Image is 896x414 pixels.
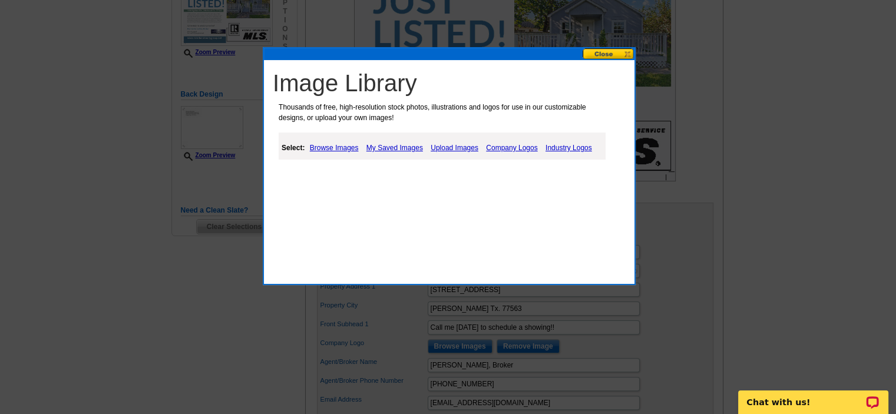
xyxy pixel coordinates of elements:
[428,141,481,155] a: Upload Images
[730,377,896,414] iframe: LiveChat chat widget
[363,141,426,155] a: My Saved Images
[307,141,362,155] a: Browse Images
[282,144,305,152] strong: Select:
[273,102,610,123] p: Thousands of free, high-resolution stock photos, illustrations and logos for use in our customiza...
[543,141,595,155] a: Industry Logos
[273,69,632,97] h1: Image Library
[483,141,540,155] a: Company Logos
